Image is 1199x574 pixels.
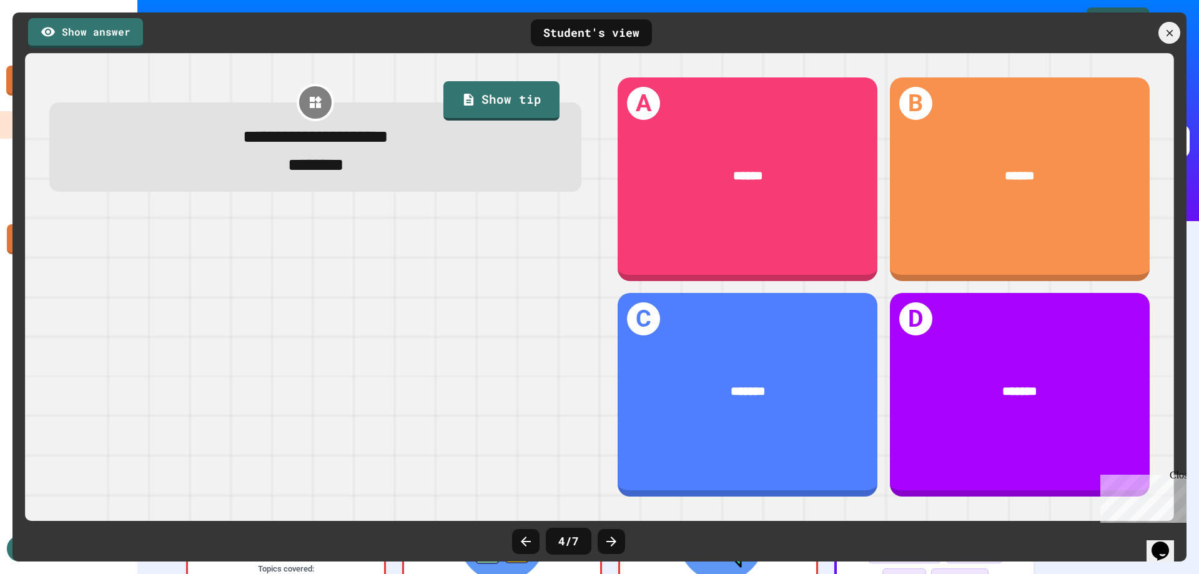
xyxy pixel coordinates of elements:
a: Show answer [28,18,143,48]
div: Chat with us now!Close [5,5,86,79]
iframe: chat widget [1147,524,1187,562]
h1: B [899,87,932,120]
h1: D [899,302,932,335]
div: 4 / 7 [546,528,591,555]
a: Show tip [443,81,560,121]
h1: C [627,302,660,335]
iframe: chat widget [1095,470,1187,523]
h1: A [627,87,660,120]
div: Student's view [531,19,652,46]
